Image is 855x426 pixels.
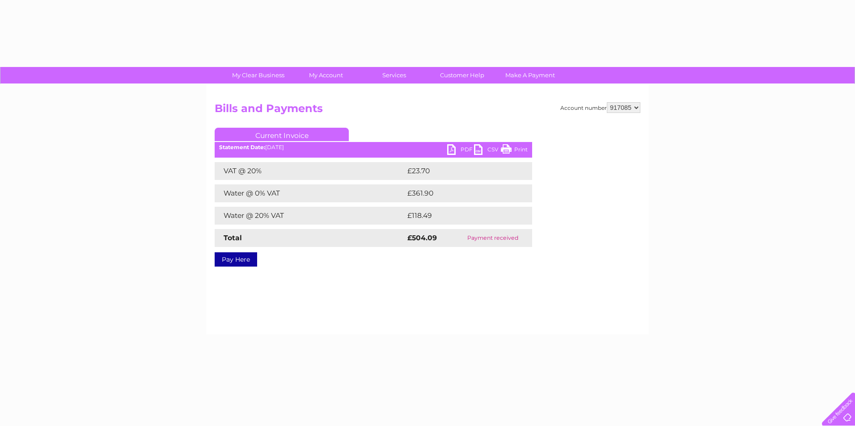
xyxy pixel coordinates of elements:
[405,207,515,225] td: £118.49
[405,162,514,180] td: £23.70
[447,144,474,157] a: PDF
[221,67,295,84] a: My Clear Business
[493,67,567,84] a: Make A Payment
[215,128,349,141] a: Current Invoice
[215,252,257,267] a: Pay Here
[425,67,499,84] a: Customer Help
[560,102,640,113] div: Account number
[453,229,532,247] td: Payment received
[289,67,363,84] a: My Account
[357,67,431,84] a: Services
[474,144,501,157] a: CSV
[219,144,265,150] b: Statement Date:
[215,102,640,119] h2: Bills and Payments
[407,234,437,242] strong: £504.09
[224,234,242,242] strong: Total
[215,162,405,180] td: VAT @ 20%
[215,184,405,202] td: Water @ 0% VAT
[501,144,528,157] a: Print
[405,184,516,202] td: £361.90
[215,207,405,225] td: Water @ 20% VAT
[215,144,532,150] div: [DATE]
